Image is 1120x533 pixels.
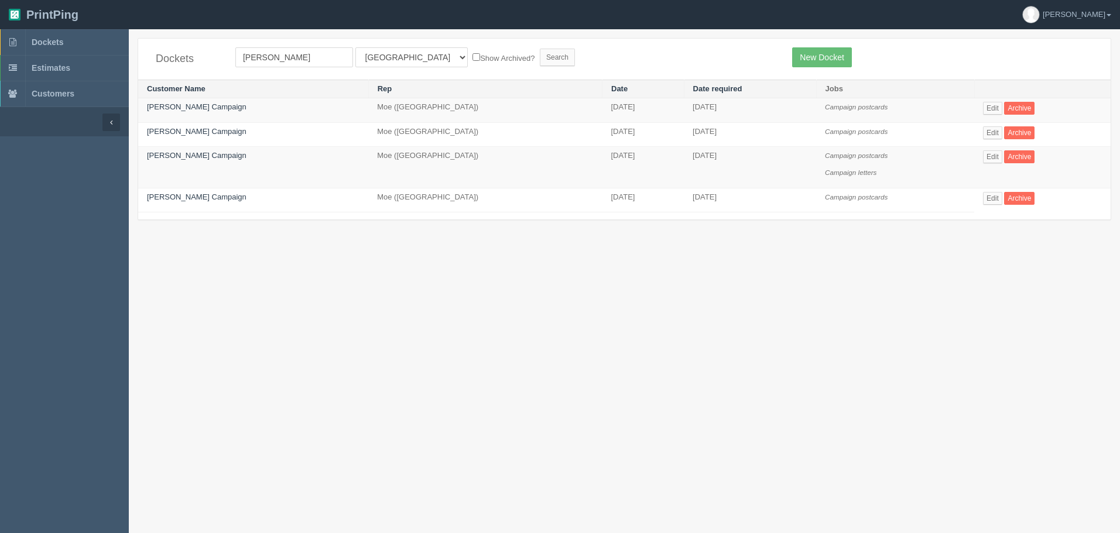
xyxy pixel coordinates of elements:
[472,53,480,61] input: Show Archived?
[684,122,816,147] td: [DATE]
[368,147,602,188] td: Moe ([GEOGRAPHIC_DATA])
[32,89,74,98] span: Customers
[147,102,246,111] a: [PERSON_NAME] Campaign
[825,128,888,135] i: Campaign postcards
[602,188,684,212] td: [DATE]
[983,126,1002,139] a: Edit
[684,98,816,123] td: [DATE]
[368,98,602,123] td: Moe ([GEOGRAPHIC_DATA])
[235,47,353,67] input: Customer Name
[1004,150,1035,163] a: Archive
[983,192,1002,205] a: Edit
[147,192,246,201] a: [PERSON_NAME] Campaign
[540,49,575,66] input: Search
[825,169,876,176] i: Campaign letters
[147,151,246,160] a: [PERSON_NAME] Campaign
[602,98,684,123] td: [DATE]
[684,188,816,212] td: [DATE]
[378,84,392,93] a: Rep
[602,122,684,147] td: [DATE]
[1023,6,1039,23] img: avatar_default-7531ab5dedf162e01f1e0bb0964e6a185e93c5c22dfe317fb01d7f8cd2b1632c.jpg
[825,103,888,111] i: Campaign postcards
[147,127,246,136] a: [PERSON_NAME] Campaign
[611,84,628,93] a: Date
[1004,192,1035,205] a: Archive
[693,84,742,93] a: Date required
[825,193,888,201] i: Campaign postcards
[816,80,974,98] th: Jobs
[983,102,1002,115] a: Edit
[825,152,888,159] i: Campaign postcards
[156,53,218,65] h4: Dockets
[792,47,851,67] a: New Docket
[147,84,205,93] a: Customer Name
[9,9,20,20] img: logo-3e63b451c926e2ac314895c53de4908e5d424f24456219fb08d385ab2e579770.png
[983,150,1002,163] a: Edit
[684,147,816,188] td: [DATE]
[32,37,63,47] span: Dockets
[368,188,602,212] td: Moe ([GEOGRAPHIC_DATA])
[1004,102,1035,115] a: Archive
[32,63,70,73] span: Estimates
[1004,126,1035,139] a: Archive
[472,51,535,64] label: Show Archived?
[368,122,602,147] td: Moe ([GEOGRAPHIC_DATA])
[602,147,684,188] td: [DATE]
